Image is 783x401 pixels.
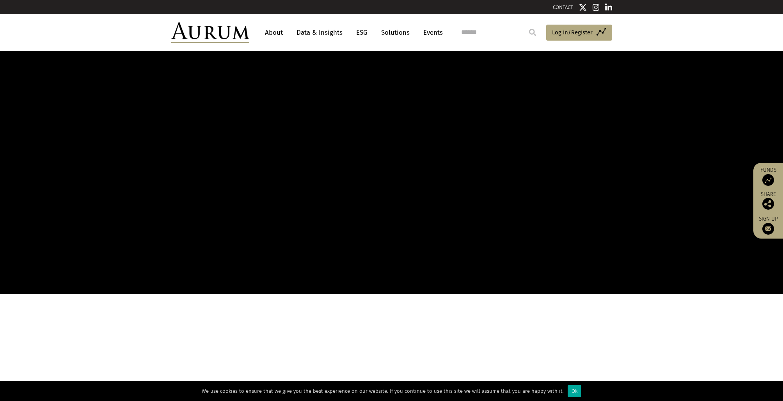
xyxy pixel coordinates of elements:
a: Data & Insights [293,25,346,40]
a: Funds [757,167,779,186]
div: Share [757,192,779,210]
img: Access Funds [762,174,774,186]
img: Share this post [762,198,774,210]
img: Instagram icon [593,4,600,11]
img: Linkedin icon [605,4,612,11]
a: Sign up [757,216,779,235]
a: About [261,25,287,40]
img: Sign up to our newsletter [762,223,774,235]
span: Log in/Register [552,28,593,37]
img: Twitter icon [579,4,587,11]
a: Log in/Register [546,25,612,41]
div: Ok [568,385,581,397]
input: Submit [525,25,540,40]
img: Aurum [171,22,249,43]
a: Events [419,25,443,40]
a: Solutions [377,25,414,40]
a: CONTACT [553,4,573,10]
a: ESG [352,25,371,40]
